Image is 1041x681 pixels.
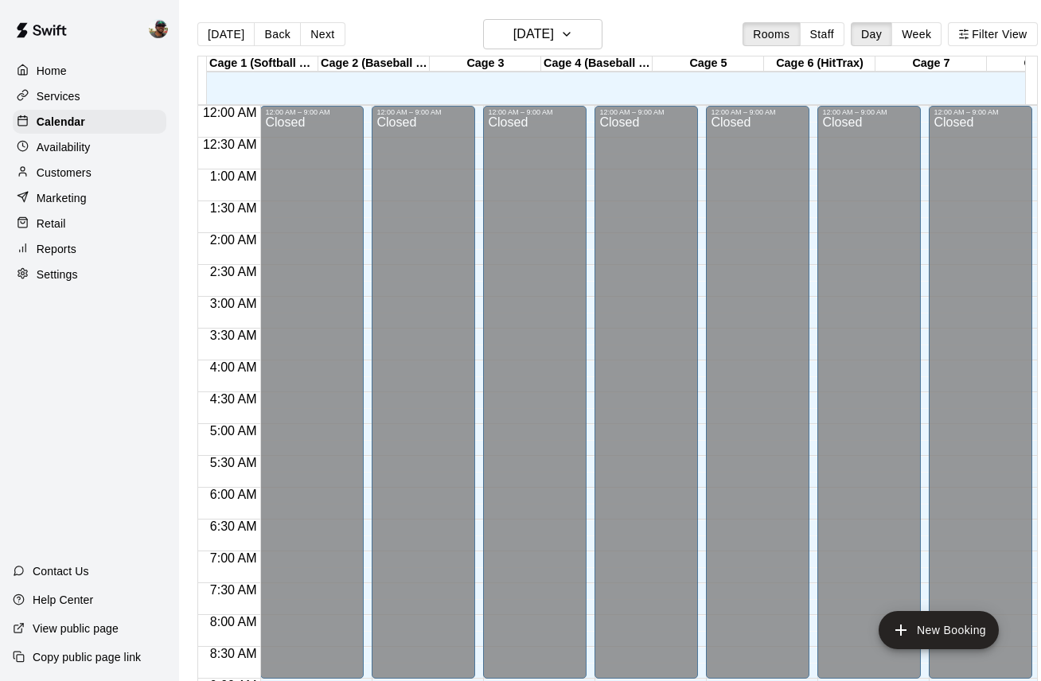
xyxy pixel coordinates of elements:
[206,615,261,628] span: 8:00 AM
[37,63,67,79] p: Home
[146,13,179,45] div: Ben Boykin
[33,649,141,665] p: Copy public page link
[488,108,582,116] div: 12:00 AM – 9:00 AM
[197,22,255,46] button: [DATE]
[743,22,800,46] button: Rooms
[206,488,261,501] span: 6:00 AM
[37,139,91,155] p: Availability
[206,392,261,406] span: 4:30 AM
[13,212,166,235] a: Retail
[206,456,261,469] span: 5:30 AM
[711,108,805,116] div: 12:00 AM – 9:00 AM
[254,22,301,46] button: Back
[37,114,85,130] p: Calendar
[595,106,698,679] div: 12:00 AM – 9:00 AM: Closed
[300,22,345,46] button: Next
[206,424,261,438] span: 5:00 AM
[207,56,318,72] div: Cage 1 (Softball Pitching Machine)
[653,56,764,72] div: Cage 5
[199,138,261,151] span: 12:30 AM
[764,56,875,72] div: Cage 6 (HitTrax)
[206,233,261,247] span: 2:00 AM
[206,583,261,597] span: 7:30 AM
[13,135,166,159] a: Availability
[483,19,602,49] button: [DATE]
[33,592,93,608] p: Help Center
[37,190,87,206] p: Marketing
[206,169,261,183] span: 1:00 AM
[851,22,892,46] button: Day
[13,110,166,134] a: Calendar
[929,106,1032,679] div: 12:00 AM – 9:00 AM: Closed
[37,88,80,104] p: Services
[37,267,78,282] p: Settings
[430,56,541,72] div: Cage 3
[934,108,1027,116] div: 12:00 AM – 9:00 AM
[37,216,66,232] p: Retail
[13,186,166,210] a: Marketing
[541,56,653,72] div: Cage 4 (Baseball Pitching Machine)
[13,59,166,83] a: Home
[706,106,809,679] div: 12:00 AM – 9:00 AM: Closed
[149,19,168,38] img: Ben Boykin
[265,108,359,116] div: 12:00 AM – 9:00 AM
[13,263,166,286] a: Settings
[37,241,76,257] p: Reports
[318,56,430,72] div: Cage 2 (Baseball Pitching Machine)
[13,161,166,185] a: Customers
[483,106,587,679] div: 12:00 AM – 9:00 AM: Closed
[206,360,261,374] span: 4:00 AM
[800,22,845,46] button: Staff
[206,520,261,533] span: 6:30 AM
[206,329,261,342] span: 3:30 AM
[206,297,261,310] span: 3:00 AM
[13,237,166,261] a: Reports
[206,647,261,660] span: 8:30 AM
[206,201,261,215] span: 1:30 AM
[875,56,987,72] div: Cage 7
[33,621,119,636] p: View public page
[372,106,475,679] div: 12:00 AM – 9:00 AM: Closed
[376,108,470,116] div: 12:00 AM – 9:00 AM
[37,165,92,181] p: Customers
[206,551,261,565] span: 7:00 AM
[513,23,554,45] h6: [DATE]
[822,108,916,116] div: 12:00 AM – 9:00 AM
[199,106,261,119] span: 12:00 AM
[817,106,921,679] div: 12:00 AM – 9:00 AM: Closed
[206,265,261,278] span: 2:30 AM
[260,106,364,679] div: 12:00 AM – 9:00 AM: Closed
[599,108,693,116] div: 12:00 AM – 9:00 AM
[13,84,166,108] a: Services
[891,22,942,46] button: Week
[879,611,999,649] button: add
[33,563,89,579] p: Contact Us
[948,22,1037,46] button: Filter View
